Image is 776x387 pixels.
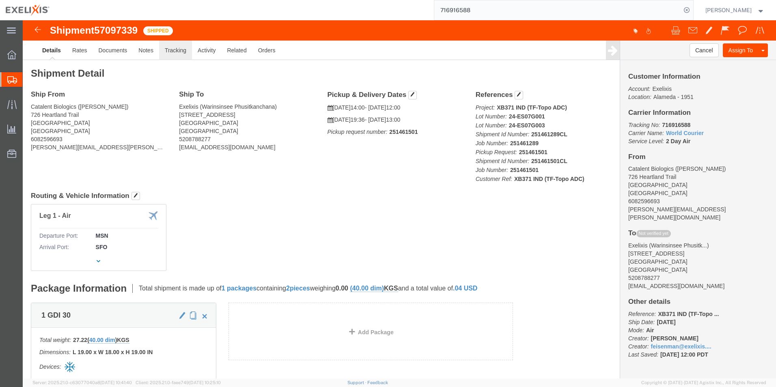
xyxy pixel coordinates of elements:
[705,5,765,15] button: [PERSON_NAME]
[641,379,766,386] span: Copyright © [DATE]-[DATE] Agistix Inc., All Rights Reserved
[23,20,776,378] iframe: FS Legacy Container
[100,380,132,385] span: [DATE] 10:41:40
[189,380,221,385] span: [DATE] 10:25:10
[434,0,681,20] input: Search for shipment number, reference number
[136,380,221,385] span: Client: 2025.21.0-faee749
[32,380,132,385] span: Server: 2025.21.0-c63077040a8
[367,380,388,385] a: Feedback
[705,6,752,15] span: Carlos Melara
[347,380,368,385] a: Support
[6,4,50,16] img: logo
